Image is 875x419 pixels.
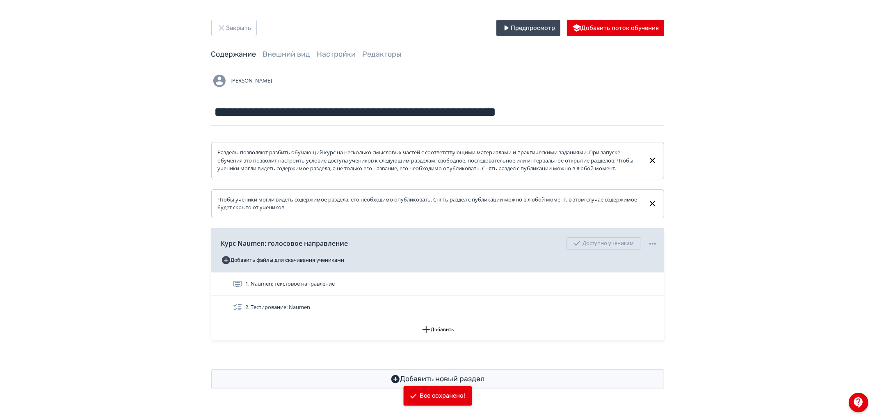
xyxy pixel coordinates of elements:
[263,50,311,59] a: Внешний вид
[317,50,356,59] a: Настройки
[246,303,311,311] span: 2. Тестирование: Naumen
[211,369,664,389] button: Добавить новый раздел
[221,238,348,248] span: Курс Naumen: голосовое направление
[363,50,402,59] a: Редакторы
[496,20,560,36] button: Предпросмотр
[211,272,664,296] div: 1. Naumen: текстовое направление
[218,149,642,173] div: Разделы позволяют разбить обучающий курс на несколько смысловых частей с соответствующими материа...
[567,20,664,36] button: Добавить поток обучения
[221,254,345,267] button: Добавить файлы для скачивания учениками
[420,392,465,400] div: Все сохранено!
[231,77,272,85] span: [PERSON_NAME]
[211,319,664,340] button: Добавить
[567,237,641,250] div: Доступно ученикам
[211,50,256,59] a: Содержание
[211,20,257,36] button: Закрыть
[246,280,335,288] span: 1. Naumen: текстовое направление
[218,196,642,212] div: Чтобы ученики могли видеть содержимое раздела, его необходимо опубликовать. Снять раздел с публик...
[211,296,664,319] div: 2. Тестирование: Naumen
